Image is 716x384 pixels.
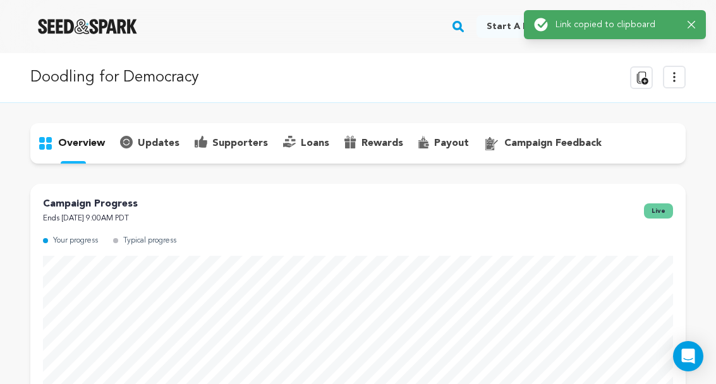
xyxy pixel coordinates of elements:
[138,136,179,151] p: updates
[30,133,112,153] button: overview
[276,133,337,153] button: loans
[673,341,703,371] div: Open Intercom Messenger
[555,18,677,31] p: Link copied to clipboard
[38,19,137,34] a: Seed&Spark Homepage
[112,133,187,153] button: updates
[301,136,329,151] p: loans
[43,196,138,212] p: Campaign Progress
[434,136,469,151] p: payout
[187,133,276,153] button: supporters
[504,136,602,151] p: campaign feedback
[337,133,411,153] button: rewards
[212,136,268,151] p: supporters
[58,136,105,151] p: overview
[53,234,98,248] p: Your progress
[476,15,566,38] a: Start a project
[43,212,138,226] p: Ends [DATE] 9:00AM PDT
[123,234,176,248] p: Typical progress
[411,133,476,153] button: payout
[644,203,673,219] span: live
[30,66,199,89] p: Doodling for Democracy
[38,19,137,34] img: Seed&Spark Logo Dark Mode
[476,133,609,153] button: campaign feedback
[361,136,403,151] p: rewards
